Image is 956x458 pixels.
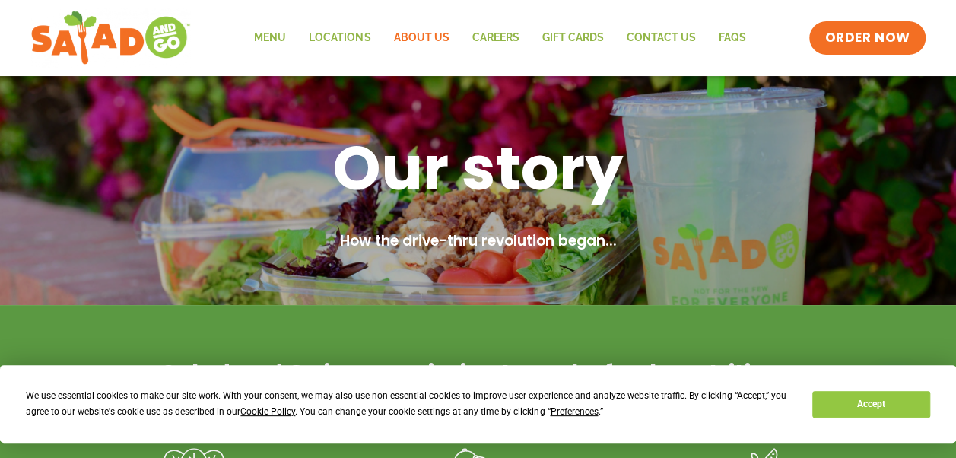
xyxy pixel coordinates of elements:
a: GIFT CARDS [530,21,615,56]
h2: Salad and Go is on a mission to make fresh, nutritious food convenient and affordable for ALL. [159,358,798,418]
span: Preferences [550,406,598,417]
a: Locations [297,21,382,56]
div: We use essential cookies to make our site work. With your consent, we may also use non-essential ... [26,388,794,420]
a: Careers [460,21,530,56]
span: ORDER NOW [824,29,910,47]
a: ORDER NOW [809,21,925,55]
a: Contact Us [615,21,707,56]
a: FAQs [707,21,757,56]
h1: Our story [83,129,874,208]
h2: How the drive-thru revolution began... [83,231,874,253]
a: About Us [382,21,460,56]
nav: Menu [243,21,757,56]
img: new-SAG-logo-768×292 [30,8,191,68]
span: Cookie Policy [240,406,295,417]
a: Menu [243,21,297,56]
button: Accept [812,391,929,418]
